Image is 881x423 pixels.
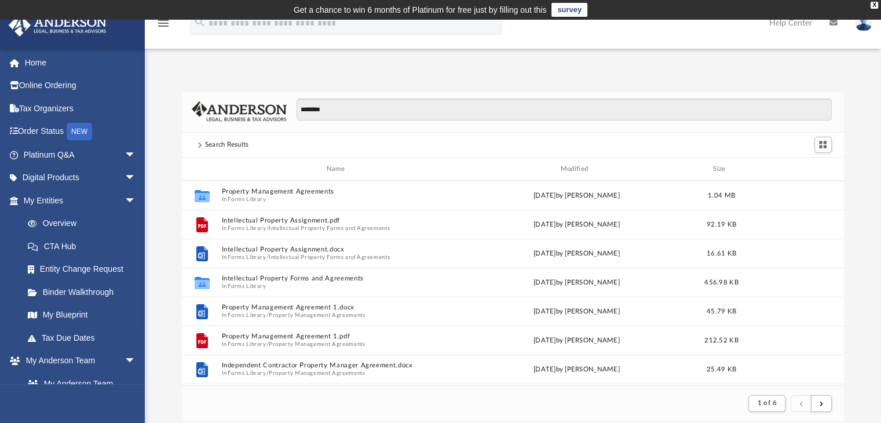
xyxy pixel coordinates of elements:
span: 16.61 KB [706,250,736,257]
button: Forms Library [228,254,266,261]
button: Property Management Agreement 1.pdf [221,333,455,341]
button: Property Management Agreements [221,188,455,196]
i: menu [156,16,170,30]
div: id [187,164,215,174]
img: User Pic [855,14,872,31]
span: In [221,254,455,261]
a: My Entitiesarrow_drop_down [8,189,153,212]
a: My Blueprint [16,304,148,327]
button: Forms Library [228,370,266,377]
button: Property Management Agreements [269,341,365,348]
span: In [221,225,455,232]
div: [DATE] by [PERSON_NAME] [460,336,693,346]
div: grid [182,181,845,385]
button: Intellectual Property Forms and Agreements [221,275,455,283]
input: Search files and folders [297,99,831,121]
button: Switch to Grid View [814,137,832,153]
div: [DATE] by [PERSON_NAME] [460,364,693,375]
button: Intellectual Property Forms and Agreements [269,254,390,261]
a: My Anderson Team [16,372,142,395]
div: [DATE] by [PERSON_NAME] [460,191,693,201]
button: Forms Library [228,341,266,348]
div: id [750,164,831,174]
button: Property Management Agreement 1.docx [221,304,455,312]
a: Entity Change Request [16,258,153,281]
span: 1.04 MB [708,192,735,199]
span: / [266,370,268,377]
a: Tax Due Dates [16,326,153,349]
span: / [266,341,268,348]
button: Intellectual Property Assignment.docx [221,246,455,254]
a: Home [8,51,153,74]
button: Property Management Agreements [269,370,365,377]
a: Order StatusNEW [8,120,153,144]
button: 1 of 6 [748,395,785,411]
button: Independent Contractor Property Manager Agreement.docx [221,362,455,370]
a: Overview [16,212,153,235]
button: Forms Library [228,283,266,290]
span: 92.19 KB [706,221,736,228]
button: Property Management Agreements [269,312,365,319]
img: Anderson Advisors Platinum Portal [5,14,110,37]
button: Forms Library [228,225,266,232]
div: [DATE] by [PERSON_NAME] [460,278,693,288]
span: 45.79 KB [706,308,736,315]
div: [DATE] by [PERSON_NAME] [460,220,693,230]
span: arrow_drop_down [125,189,148,213]
div: Modified [459,164,693,174]
span: arrow_drop_down [125,143,148,167]
div: close [871,2,878,9]
button: Forms Library [228,196,266,203]
div: Size [698,164,744,174]
a: menu [156,22,170,30]
a: Digital Productsarrow_drop_down [8,166,153,189]
span: In [221,312,455,319]
div: Name [221,164,454,174]
button: Intellectual Property Forms and Agreements [269,225,390,232]
span: In [221,196,455,203]
div: [DATE] by [PERSON_NAME] [460,249,693,259]
span: 212.52 KB [704,337,738,344]
span: / [266,312,268,319]
a: CTA Hub [16,235,153,258]
div: [DATE] by [PERSON_NAME] [460,307,693,317]
span: In [221,283,455,290]
a: My Anderson Teamarrow_drop_down [8,349,148,373]
i: search [193,16,206,28]
span: / [266,225,268,232]
div: Get a chance to win 6 months of Platinum for free just by filling out this [294,3,547,17]
div: NEW [67,123,92,140]
span: arrow_drop_down [125,349,148,373]
span: In [221,370,455,377]
span: In [221,341,455,348]
button: Forms Library [228,312,266,319]
a: Binder Walkthrough [16,280,153,304]
a: Tax Organizers [8,97,153,120]
span: arrow_drop_down [125,166,148,190]
div: Search Results [205,140,249,150]
a: survey [551,3,587,17]
a: Platinum Q&Aarrow_drop_down [8,143,153,166]
span: 25.49 KB [706,366,736,373]
span: 1 of 6 [757,400,776,406]
a: Online Ordering [8,74,153,97]
span: 456.98 KB [704,279,738,286]
button: Intellectual Property Assignment.pdf [221,217,455,225]
span: / [266,254,268,261]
